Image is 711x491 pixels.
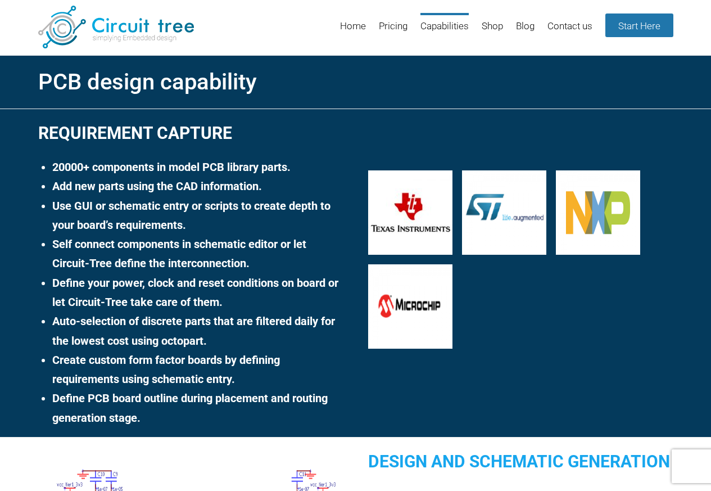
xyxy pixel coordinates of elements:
li: Create custom form factor boards by defining requirements using schematic entry. [52,350,343,389]
a: Capabilities [420,13,469,49]
a: Shop [482,13,503,49]
a: Start Here [605,13,673,37]
li: Define your power, clock and reset conditions on board or let Circuit-Tree take care of them. [52,273,343,312]
h2: Requirement Capture [38,119,343,147]
a: Contact us [547,13,592,49]
li: Add new parts using the CAD information. [52,177,343,196]
img: Circuit Tree [38,6,194,48]
a: Home [340,13,366,49]
li: Use GUI or schematic entry or scripts to create depth to your board’s requirements. [52,196,343,235]
h2: Design and Schematic Generation [368,447,673,476]
li: 20000+ components in model PCB library parts. [52,157,343,177]
li: Define PCB board outline during placement and routing generation stage. [52,389,343,427]
li: Self connect components in schematic editor or let Circuit-Tree define the interconnection. [52,235,343,273]
li: Auto-selection of discrete parts that are filtered daily for the lowest cost using octopart. [52,312,343,350]
a: Blog [516,13,535,49]
a: Pricing [379,13,407,49]
h1: PCB design capability [38,65,673,99]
